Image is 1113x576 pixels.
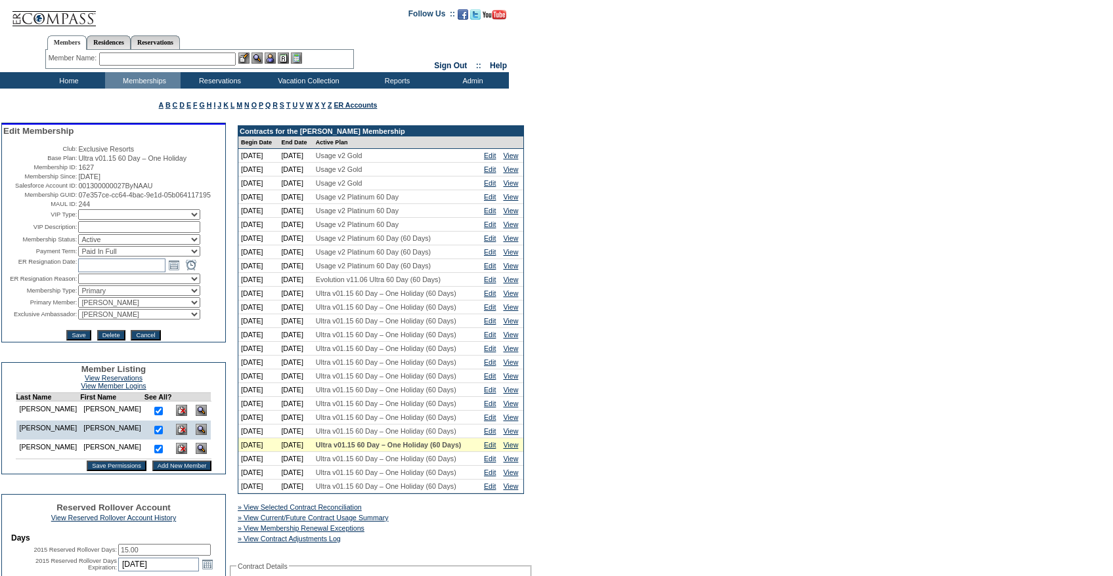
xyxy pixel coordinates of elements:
a: View [503,482,518,490]
a: Edit [484,344,496,352]
td: [PERSON_NAME] [16,421,80,440]
a: Open the calendar popup. [167,258,181,272]
span: Edit Membership [3,126,74,136]
img: Impersonate [265,52,276,64]
td: [DATE] [278,190,313,204]
a: B [165,101,171,109]
span: Evolution v11.06 Ultra 60 Day (60 Days) [316,276,441,283]
a: Edit [484,179,496,187]
td: [DATE] [238,342,278,356]
span: Usage v2 Gold [316,152,362,159]
span: Ultra v01.15 60 Day – One Holiday (60 Days) [316,482,456,490]
span: Usage v2 Platinum 60 Day [316,193,399,201]
span: Usage v2 Platinum 60 Day (60 Days) [316,262,431,270]
td: [DATE] [278,424,313,438]
td: [DATE] [238,190,278,204]
td: [PERSON_NAME] [80,401,144,421]
td: [DATE] [278,287,313,300]
span: 1627 [78,163,94,171]
div: Member Name: [49,52,99,64]
td: [DATE] [278,163,313,176]
td: [DATE] [278,314,313,328]
span: Ultra v01.15 60 Day – One Holiday (60 Days) [316,317,456,325]
span: Usage v2 Platinum 60 Day [316,207,399,215]
span: Ultra v01.15 60 Day – One Holiday (60 Days) [316,372,456,380]
td: [PERSON_NAME] [80,421,144,440]
a: View [503,468,518,476]
a: V [299,101,304,109]
a: View [503,165,518,173]
a: View [503,372,518,380]
td: [DATE] [238,245,278,259]
td: [DATE] [278,397,313,411]
img: View Dashboard [196,424,207,435]
a: Edit [484,207,496,215]
a: Edit [484,455,496,463]
td: [DATE] [278,232,313,245]
td: ER Resignation Date: [3,258,77,272]
td: [PERSON_NAME] [16,401,80,421]
td: Membership Since: [3,173,77,180]
a: View [503,220,518,228]
td: See All? [144,393,172,401]
img: Delete [176,405,187,416]
legend: Contract Details [236,562,289,570]
span: Ultra v01.15 60 Day – One Holiday (60 Days) [316,400,456,407]
a: P [259,101,263,109]
td: [DATE] [278,259,313,273]
a: L [230,101,234,109]
td: [DATE] [238,424,278,438]
a: » View Contract Adjustments Log [238,535,341,543]
a: Edit [484,358,496,366]
a: View [503,344,518,352]
a: T [286,101,291,109]
a: View [503,207,518,215]
td: Vacation Collection [256,72,358,89]
a: Edit [484,165,496,173]
td: Exclusive Ambassador: [3,309,77,319]
td: [DATE] [278,149,313,163]
td: [DATE] [238,480,278,493]
a: Edit [484,193,496,201]
a: View [503,358,518,366]
a: View [503,317,518,325]
a: Edit [484,386,496,394]
a: Reservations [131,35,180,49]
input: Cancel [131,330,160,340]
input: Add New Member [152,461,212,471]
span: Usage v2 Gold [316,165,362,173]
a: R [273,101,278,109]
a: M [236,101,242,109]
a: Edit [484,441,496,449]
span: Ultra v01.15 60 Day – One Holiday (60 Days) [316,468,456,476]
a: Edit [484,262,496,270]
a: View [503,331,518,339]
a: » View Selected Contract Reconciliation [238,503,362,511]
td: Follow Us :: [408,8,455,24]
a: Help [490,61,507,70]
span: Ultra v01.15 60 Day – One Holiday (60 Days) [316,427,456,435]
a: Edit [484,234,496,242]
a: J [217,101,221,109]
td: [DATE] [278,204,313,218]
td: Last Name [16,393,80,401]
a: » View Membership Renewal Exceptions [238,524,364,532]
a: F [193,101,198,109]
img: b_edit.gif [238,52,250,64]
td: [DATE] [238,397,278,411]
img: Delete [176,443,187,454]
a: I [213,101,215,109]
td: [DATE] [238,383,278,397]
td: [DATE] [238,204,278,218]
a: View [503,400,518,407]
td: Membership Type: [3,285,77,296]
a: Follow us on Twitter [470,13,481,21]
a: View [503,413,518,421]
a: View [503,193,518,201]
td: [PERSON_NAME] [80,440,144,459]
span: Usage v2 Platinum 60 Day (60 Days) [316,248,431,256]
td: [DATE] [238,369,278,383]
a: View [503,179,518,187]
a: Edit [484,317,496,325]
span: Reserved Rollover Account [56,503,171,512]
